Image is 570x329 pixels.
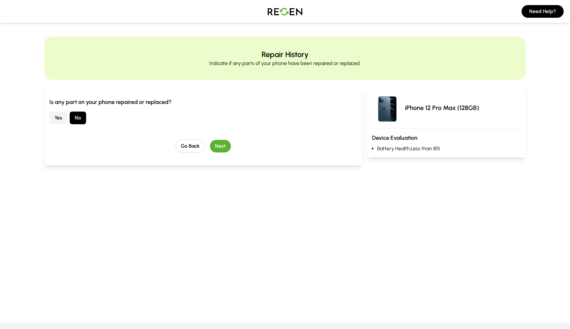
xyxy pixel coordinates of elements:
img: Logo [263,3,307,20]
p: iPhone 12 Pro Max (128GB) [405,103,479,112]
button: No [70,112,86,124]
p: Indicate if any parts of your phone have been repaired or replaced. [209,60,361,67]
li: Battery Health: Less than 81% [377,145,521,152]
button: Next [210,140,231,152]
h3: Is any part on your phone repaired or replaced? [49,98,357,106]
h2: Repair History [262,49,308,60]
button: Yes [49,112,67,124]
img: iPhone 12 Pro Max [372,93,402,123]
button: Need Help? [522,5,564,18]
button: Go Back [175,139,205,153]
h3: Device Evaluation [372,133,521,142]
